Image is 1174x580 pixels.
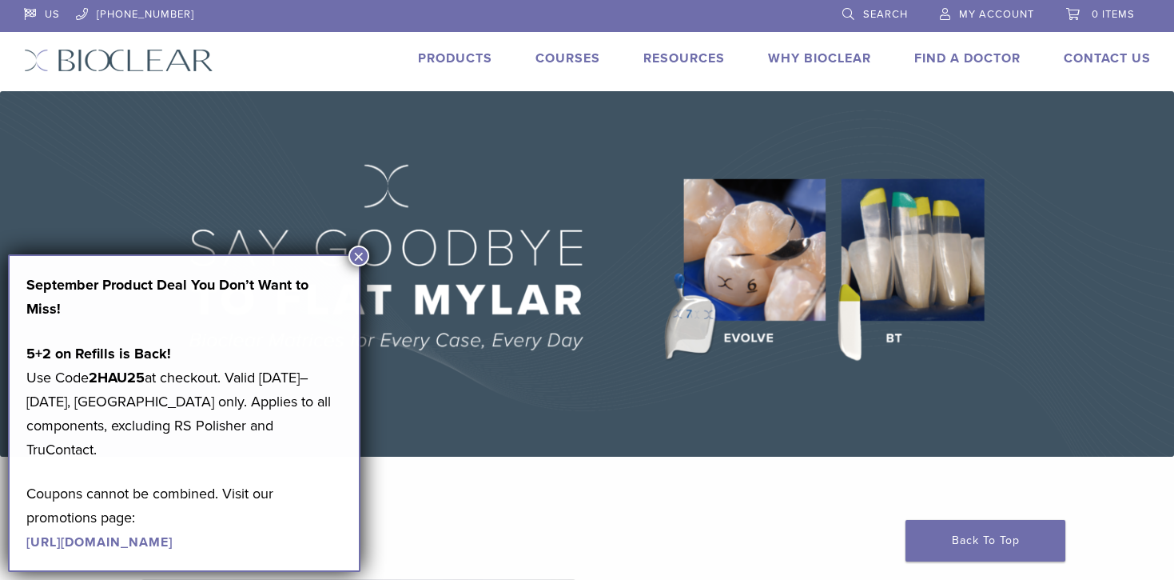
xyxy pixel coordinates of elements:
[1064,50,1151,66] a: Contact Us
[26,482,342,554] p: Coupons cannot be combined. Visit our promotions page:
[418,50,492,66] a: Products
[905,520,1065,562] a: Back To Top
[26,276,308,318] strong: September Product Deal You Don’t Want to Miss!
[89,369,145,386] strong: 2HAU25
[914,50,1021,66] a: Find A Doctor
[535,50,600,66] a: Courses
[768,50,871,66] a: Why Bioclear
[959,8,1034,21] span: My Account
[863,8,908,21] span: Search
[348,246,369,266] button: Close
[26,345,171,362] strong: 5+2 on Refills is Back!
[24,49,213,72] img: Bioclear
[643,50,725,66] a: Resources
[1092,8,1135,21] span: 0 items
[26,342,342,462] p: Use Code at checkout. Valid [DATE]–[DATE], [GEOGRAPHIC_DATA] only. Applies to all components, exc...
[26,534,173,550] a: [URL][DOMAIN_NAME]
